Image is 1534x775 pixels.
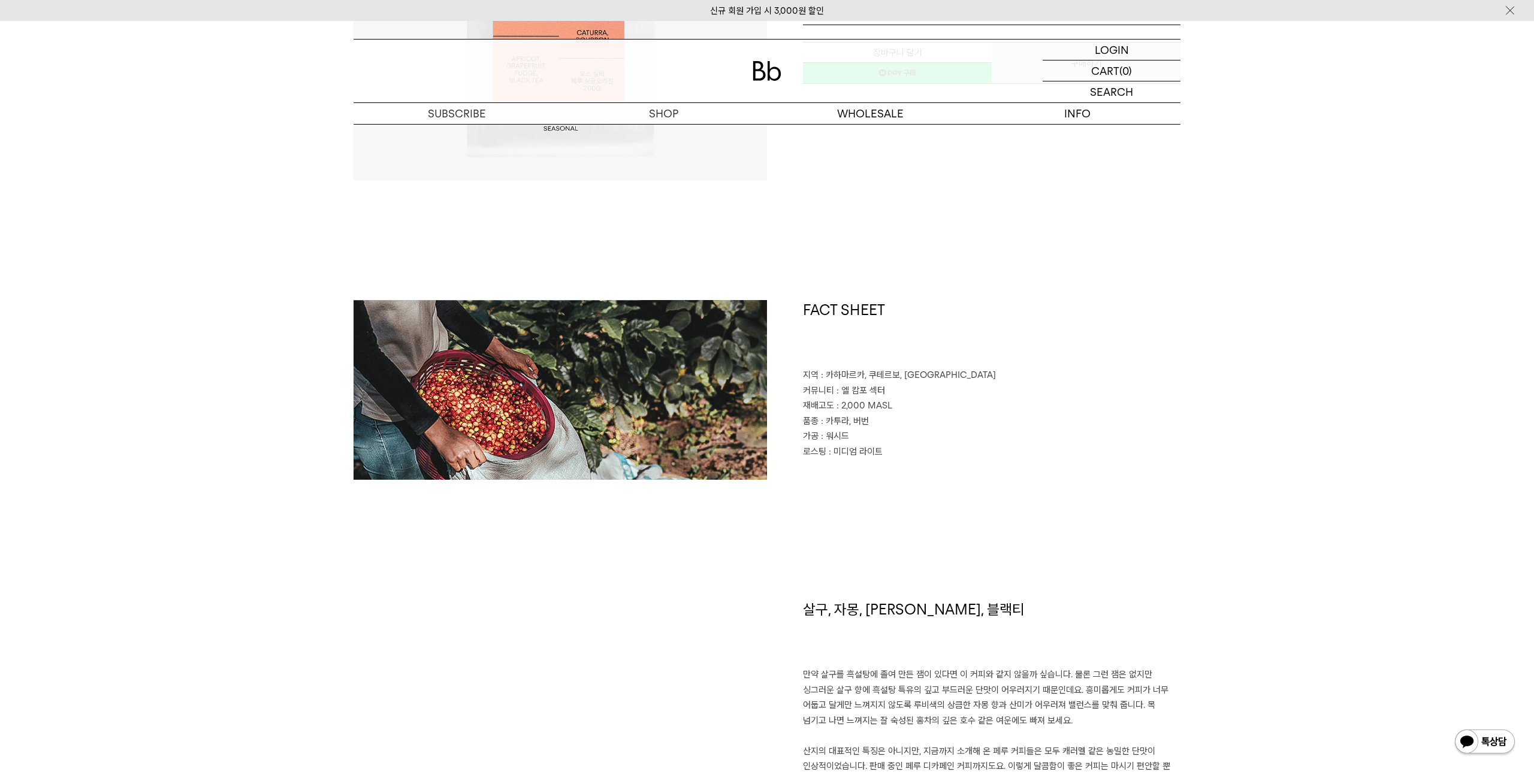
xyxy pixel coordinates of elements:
[1043,40,1180,60] a: LOGIN
[1091,60,1119,81] p: CART
[803,431,819,441] span: 가공
[767,103,974,124] p: WHOLESALE
[837,385,885,396] span: : 엘 캄포 섹터
[803,446,826,457] span: 로스팅
[1095,40,1129,60] p: LOGIN
[829,446,883,457] span: : 미디엄 라이트
[837,400,892,411] span: : 2,000 MASL
[803,385,834,396] span: 커뮤니티
[803,370,819,380] span: 지역
[821,416,869,426] span: : 카투라, 버번
[560,103,767,124] a: SHOP
[821,370,996,380] span: : 카하마르카, 쿠테르보, [GEOGRAPHIC_DATA]
[710,5,824,16] a: 신규 회원 가입 시 3,000원 할인
[354,103,560,124] a: SUBSCRIBE
[803,416,819,426] span: 품종
[803,300,1180,368] h1: FACT SHEET
[1119,60,1132,81] p: (0)
[974,103,1180,124] p: INFO
[354,300,767,480] img: 페루 로스 실바
[753,61,781,81] img: 로고
[1043,60,1180,81] a: CART (0)
[821,431,849,441] span: : 워시드
[803,600,1180,668] h1: 살구, 자몽, [PERSON_NAME], 블랙티
[803,400,834,411] span: 재배고도
[1454,728,1516,757] img: 카카오톡 채널 1:1 채팅 버튼
[1090,81,1133,102] p: SEARCH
